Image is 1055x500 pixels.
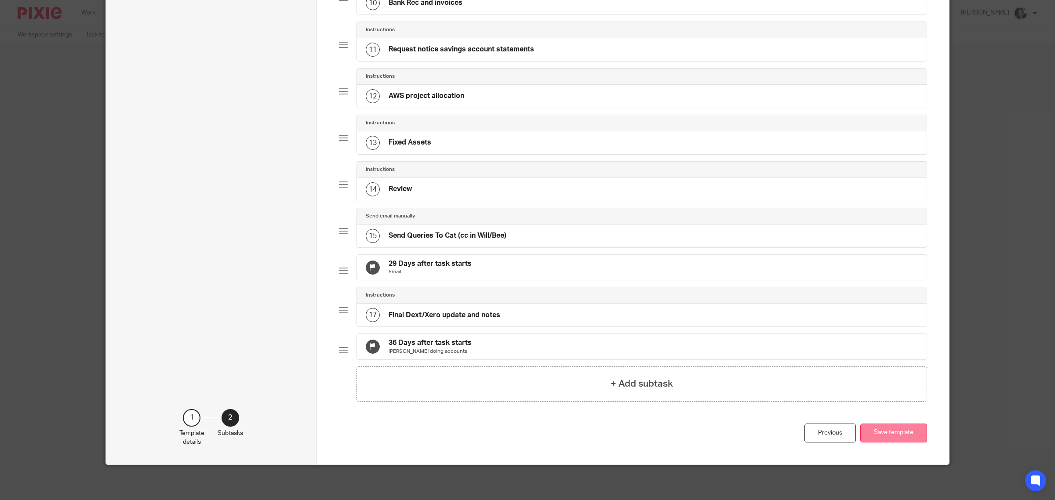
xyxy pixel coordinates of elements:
button: Save template [860,424,927,442]
div: Previous [804,424,856,442]
h4: 29 Days after task starts [389,259,472,268]
h4: + Add subtask [611,377,673,391]
h4: Instructions [366,166,395,173]
div: 15 [366,229,380,243]
p: Email [389,268,472,275]
h4: Final Dext/Xero update and notes [389,311,500,320]
h4: Request notice savings account statements [389,45,534,54]
div: 11 [366,43,380,57]
h4: AWS project allocation [389,91,464,101]
div: 17 [366,308,380,322]
h4: Instructions [366,73,395,80]
div: 1 [183,409,200,427]
h4: Send email manually [366,213,415,220]
p: Template details [179,429,204,447]
h4: Review [389,185,412,194]
h4: Fixed Assets [389,138,431,147]
h4: 36 Days after task starts [389,338,472,348]
h4: Instructions [366,120,395,127]
p: Subtasks [218,429,243,438]
h4: Instructions [366,292,395,299]
div: 2 [222,409,239,427]
div: 13 [366,136,380,150]
div: 12 [366,89,380,103]
div: 14 [366,182,380,196]
h4: Instructions [366,26,395,33]
h4: Send Queries To Cat (cc in Will/Bee) [389,231,506,240]
p: [PERSON_NAME] doing accounts [389,348,472,355]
